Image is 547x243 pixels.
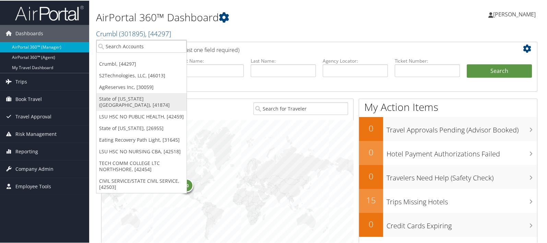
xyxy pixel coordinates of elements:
span: ( 301895 ) [119,28,145,38]
img: airportal-logo.png [15,4,84,21]
span: Dashboards [15,24,43,41]
span: Trips [15,73,27,90]
h1: AirPortal 360™ Dashboard [96,10,394,24]
h3: Travelers Need Help (Safety Check) [387,169,537,182]
label: Ticket Number: [395,57,460,64]
a: CIVIL SERVICE/STATE CIVIL SERVICE, [42503] [96,175,187,192]
span: Travel Approval [15,107,51,125]
span: (at least one field required) [174,46,239,53]
h2: 0 [359,122,383,133]
a: 0Travelers Need Help (Safety Check) [359,164,537,188]
a: 0Travel Approvals Pending (Advisor Booked) [359,116,537,140]
a: S2Technologies, LLC, [46013] [96,69,187,81]
h2: Airtinerary Lookup [107,42,496,54]
div: 30 [180,178,193,192]
a: Crumbl [96,28,171,38]
a: 0Hotel Payment Authorizations Failed [359,140,537,164]
span: Book Travel [15,90,42,107]
h2: 0 [359,218,383,229]
h2: 15 [359,194,383,205]
input: Search for Traveler [253,102,348,114]
h3: Hotel Payment Authorizations Failed [387,145,537,158]
span: Employee Tools [15,177,51,194]
a: LSU HSC NO NURSING CBA, [42518] [96,145,187,157]
button: Search [467,64,532,77]
a: LSU HSC NO PUBLIC HEALTH, [42459] [96,110,187,122]
a: Eating Recovery Path Light, [31645] [96,133,187,145]
label: First Name: [179,57,244,64]
span: [PERSON_NAME] [493,10,536,17]
h1: My Action Items [359,99,537,114]
a: State of [US_STATE] ([GEOGRAPHIC_DATA]), [41874] [96,92,187,110]
a: State of [US_STATE], [26955] [96,122,187,133]
a: 0Credit Cards Expiring [359,212,537,236]
h3: Credit Cards Expiring [387,217,537,230]
a: [PERSON_NAME] [488,3,543,24]
h3: Trips Missing Hotels [387,193,537,206]
a: Crumbl, [44297] [96,57,187,69]
a: TECH COMM COLLEGE LTC NORTHSHORE, [42454] [96,157,187,175]
a: AgReserves Inc, [30059] [96,81,187,92]
label: Agency Locator: [323,57,388,64]
h3: Travel Approvals Pending (Advisor Booked) [387,121,537,134]
label: Last Name: [251,57,316,64]
span: Company Admin [15,160,53,177]
span: , [ 44297 ] [145,28,171,38]
h2: 0 [359,146,383,157]
h2: 0 [359,170,383,181]
input: Search Accounts [96,39,187,52]
span: Risk Management [15,125,57,142]
span: Reporting [15,142,38,159]
a: 15Trips Missing Hotels [359,188,537,212]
